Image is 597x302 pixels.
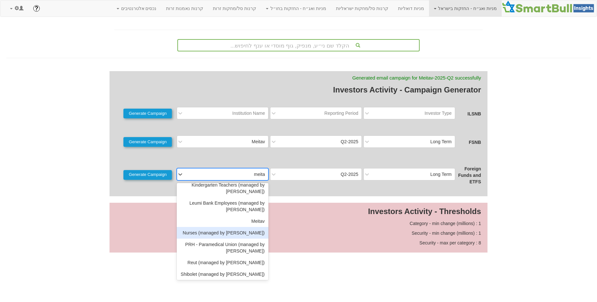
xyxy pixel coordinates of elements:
div: PRH - Paramedical Union (managed by [PERSON_NAME]) [177,239,268,257]
a: קרנות סל/מחקות ישראליות [331,0,393,16]
div: Foreign Funds and ETFS [455,166,481,185]
div: Shibolet (managed by [PERSON_NAME]) [177,268,268,280]
div: FSNB [455,139,481,146]
div: Institution Name [232,110,265,116]
a: נכסים אלטרנטיבים [112,0,162,16]
div: Reporting Period [324,110,358,116]
p: Security - max per category : 8 [116,240,481,246]
a: מניות דואליות [393,0,429,16]
div: 2025-Q2 [341,138,359,145]
a: קרנות סל/מחקות זרות [208,0,261,16]
div: Kindergarten Teachers (managed by [PERSON_NAME]) [177,179,268,197]
a: קרנות נאמנות זרות [161,0,208,16]
div: Leumi Bank Employees (managed by [PERSON_NAME]) [177,197,268,215]
img: Smartbull [502,0,597,13]
p: Investors Activity - Campaign Generator [116,84,481,95]
a: מניות ואג״ח - החזקות בחו״ל [261,0,331,16]
p: Category - min change (millions) : 1 [116,220,481,227]
span: ? [35,5,38,12]
button: Generate Campaign [123,109,172,118]
div: Investor Type [424,110,452,116]
p: Investors Activity - Thresholds [116,206,481,217]
div: Nurses (managed by [PERSON_NAME]) [177,227,268,239]
button: Generate Campaign [123,170,172,180]
div: Meitav [252,138,265,145]
a: מניות ואג״ח - החזקות בישראל [429,0,502,16]
p: Generated email campaign for Meitav-2025-Q2 successfully [116,74,481,81]
div: Meitav [177,215,268,227]
div: Long Term [430,171,452,178]
p: Security - min change (millions) : 1 [116,230,481,236]
div: 2025-Q2 [341,171,359,178]
div: הקלד שם ני״ע, מנפיק, גוף מוסדי או ענף לחיפוש... [178,40,419,51]
div: ILSNB [455,111,481,117]
button: Generate Campaign [123,137,172,147]
a: ? [28,0,45,16]
div: Reut (managed by [PERSON_NAME]) [177,257,268,268]
div: Long Term [430,138,452,145]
